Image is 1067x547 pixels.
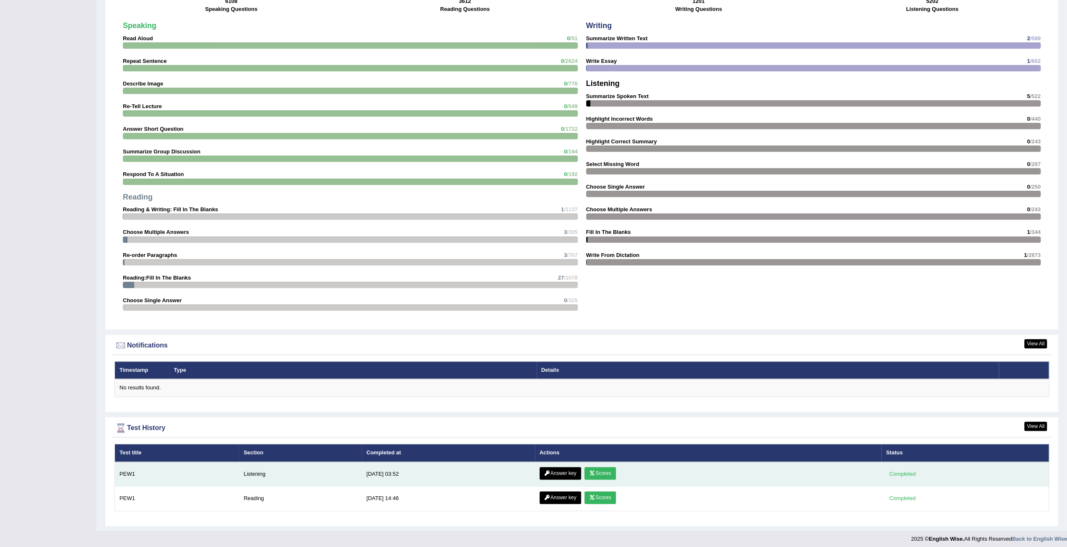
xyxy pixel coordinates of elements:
strong: Re-Tell Lecture [123,103,162,109]
strong: Summarize Written Text [586,35,648,41]
span: 3 [564,252,567,258]
strong: Write Essay [586,58,617,64]
strong: Repeat Sentence [123,58,167,64]
span: 1 [1027,58,1030,64]
th: Details [537,361,999,379]
label: Speaking Questions [205,5,257,13]
strong: Reading & Writing: Fill In The Blanks [123,206,218,213]
td: Listening [239,462,362,487]
strong: Summarize Group Discussion [123,148,200,155]
strong: Read Aloud [123,35,153,41]
strong: English Wise. [929,536,964,542]
strong: Listening [586,79,620,88]
span: /305 [567,229,577,235]
span: /2873 [1027,252,1041,258]
span: /287 [1030,161,1041,167]
a: Answer key [540,491,581,504]
a: Back to English Wise [1012,536,1067,542]
span: 5 [1027,93,1030,99]
strong: Choose Single Answer [586,184,645,190]
strong: Choose Single Answer [123,297,182,303]
td: PEW1 [115,462,239,487]
label: Reading Questions [440,5,490,13]
span: 3 [564,229,567,235]
span: 1 [561,206,564,213]
th: Timestamp [115,361,169,379]
div: Notifications [114,339,1049,352]
strong: Select Missing Word [586,161,639,167]
span: /243 [1030,138,1041,145]
span: /51 [570,35,577,41]
a: Scores [584,491,615,504]
span: /243 [1030,206,1041,213]
span: 1 [1027,229,1030,235]
td: PEW1 [115,486,239,511]
span: /522 [1030,93,1041,99]
span: 0 [564,171,567,177]
span: /1722 [564,126,578,132]
strong: Highlight Correct Summary [586,138,657,145]
span: 0 [1027,116,1030,122]
div: Completed [886,494,919,503]
span: /776 [567,80,577,87]
strong: Reading [123,193,153,201]
a: Answer key [540,467,581,480]
span: 0 [1027,138,1030,145]
span: 27 [558,275,563,281]
th: Test title [115,444,239,461]
td: [DATE] 14:46 [362,486,535,511]
strong: Respond To A Situation [123,171,184,177]
strong: Answer Short Question [123,126,183,132]
span: /1078 [564,275,578,281]
th: Type [169,361,537,379]
span: /767 [567,252,577,258]
div: Completed [886,469,919,478]
a: View All [1024,339,1047,348]
span: 0 [561,126,564,132]
span: 1 [1024,252,1027,258]
label: Listening Questions [906,5,958,13]
td: Reading [239,486,362,511]
span: /599 [1030,35,1041,41]
span: 0 [564,80,567,87]
td: [DATE] 03:52 [362,462,535,487]
label: Writing Questions [675,5,722,13]
div: 2025 © All Rights Reserved [911,531,1067,543]
strong: Choose Multiple Answers [586,206,652,213]
span: 0 [564,103,567,109]
strong: Reading:Fill In The Blanks [123,275,191,281]
span: /549 [567,103,577,109]
strong: Write From Dictation [586,252,640,258]
div: Test History [114,422,1049,434]
span: 0 [564,297,567,303]
span: /325 [567,297,577,303]
span: 0 [1027,206,1030,213]
a: View All [1024,422,1047,431]
span: /192 [567,171,577,177]
span: /2624 [564,58,578,64]
strong: Highlight Incorrect Words [586,116,653,122]
span: 0 [567,35,570,41]
th: Section [239,444,362,461]
span: /250 [1030,184,1041,190]
span: 2 [1027,35,1030,41]
div: No results found. [119,384,1044,392]
span: 0 [564,148,567,155]
th: Completed at [362,444,535,461]
strong: Choose Multiple Answers [123,229,189,235]
strong: Describe Image [123,80,163,87]
th: Status [881,444,1049,461]
span: /440 [1030,116,1041,122]
span: /602 [1030,58,1041,64]
strong: Summarize Spoken Text [586,93,649,99]
span: 0 [1027,161,1030,167]
span: 0 [1027,184,1030,190]
span: /344 [1030,229,1041,235]
strong: Speaking [123,21,156,30]
th: Actions [535,444,882,461]
span: /194 [567,148,577,155]
a: Scores [584,467,615,480]
strong: Re-order Paragraphs [123,252,177,258]
span: /1137 [564,206,578,213]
